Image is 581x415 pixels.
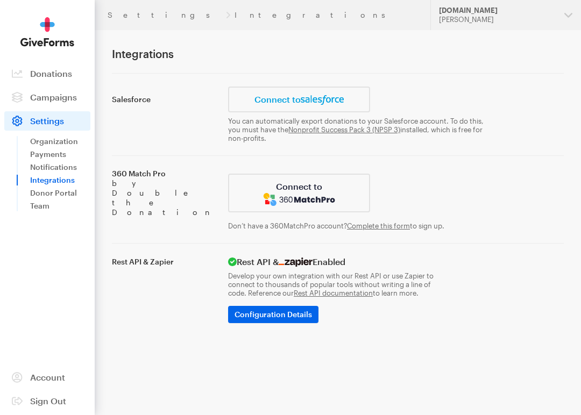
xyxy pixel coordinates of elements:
[4,64,90,83] a: Donations
[4,368,90,387] a: Account
[301,95,343,105] img: salesforce-ccb77ba178c30785f9810eef0c259c6a25b2ff078049f8943c02ff562ea2a71e.png
[228,117,486,142] p: You can automatically export donations to your Salesforce account. To do this, you must have the ...
[228,306,318,323] a: Configuration Details
[347,221,410,230] a: Complete this form
[30,116,64,126] span: Settings
[30,161,90,174] a: Notifications
[112,257,215,267] label: Rest API & Zapier
[294,289,373,297] a: Rest API documentation
[30,148,90,161] a: Payments
[263,193,336,206] img: matchpro-598062ffc93f7cc67ae85787ac0449152f595a5c7aa6ee2c5a11943551af9b30.svg
[439,6,556,15] div: [DOMAIN_NAME]
[112,169,215,217] label: 360 Match Pro
[112,47,564,60] h1: Integrations
[279,257,313,267] img: zapier-c8d75e7e78a4370629cd1761839ca1baf517eff8631b4b158c8a0ac81e909c63.svg
[112,178,214,217] span: by Double the Donation
[4,88,90,107] a: Campaigns
[20,17,74,47] img: GiveForms
[30,68,72,78] span: Donations
[228,174,370,212] a: Connect to
[228,87,370,112] a: Connect to
[288,125,400,134] a: Nonprofit Success Pack 3 (NPSP 3)
[30,199,90,212] a: Team
[30,92,77,102] span: Campaigns
[4,111,90,131] a: Settings
[228,271,448,297] p: Develop your own integration with our Rest API or use Zapier to connect to thousands of popular t...
[30,135,90,148] a: Organization
[30,372,65,382] span: Account
[108,11,222,19] a: Settings
[439,15,556,24] div: [PERSON_NAME]
[228,256,370,267] h4: Rest API & Enabled
[30,174,90,187] a: Integrations
[30,187,90,199] a: Donor Portal
[112,95,215,104] label: Salesforce
[228,221,448,230] p: Don’t have a 360MatchPro account? to sign up.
